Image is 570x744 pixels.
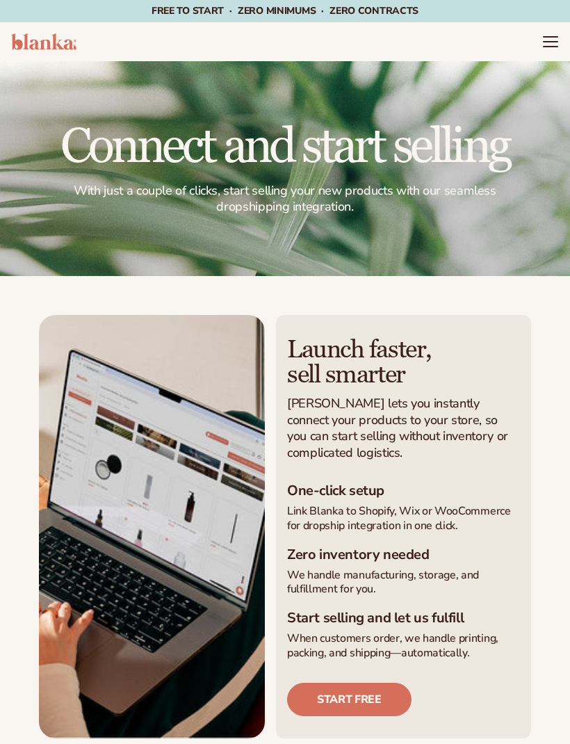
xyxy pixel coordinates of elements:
h1: Connect and start selling [39,123,531,172]
p: We handle manufacturing, storage, and fulfillment for you. [287,568,520,597]
img: Female scrolling laptop on couch. [39,315,265,738]
h3: One-click setup [287,483,520,499]
span: Free to start · ZERO minimums · ZERO contracts [152,4,418,17]
a: Start free [287,683,412,716]
h2: Launch faster, sell smarter [287,337,520,387]
h3: Start selling and let us fulfill [287,610,520,626]
p: [PERSON_NAME] lets you instantly connect your products to your store, so you can start selling wi... [287,396,520,461]
p: Link Blanka to Shopify, Wix or WooCommerce for dropship integration in one click. [287,504,520,533]
p: With just a couple of clicks, start selling your new products with our seamless dropshipping inte... [39,183,531,216]
img: logo [11,33,76,50]
summary: Menu [542,33,559,50]
p: When customers order, we handle printing, packing, and shipping—automatically. [287,631,520,661]
h3: Zero inventory needed [287,547,520,563]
